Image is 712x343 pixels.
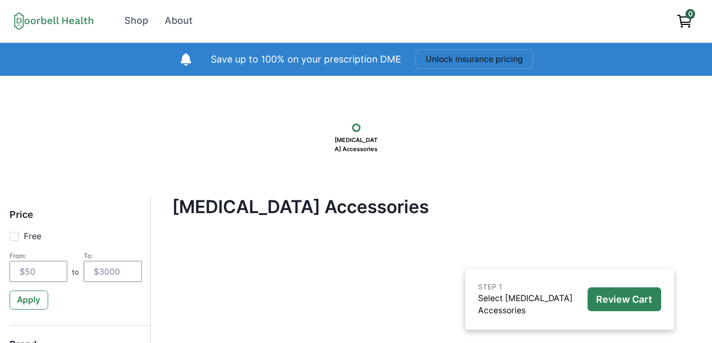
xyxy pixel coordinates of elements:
[330,132,383,157] p: [MEDICAL_DATA] Accessories
[172,196,681,217] h4: [MEDICAL_DATA] Accessories
[24,230,41,243] p: Free
[10,209,142,230] h5: Price
[84,261,142,282] input: $3000
[10,261,68,282] input: $50
[158,9,200,33] a: About
[478,293,573,316] a: Select [MEDICAL_DATA] Accessories
[478,282,583,292] p: STEP 1
[165,14,193,28] div: About
[588,287,661,311] button: Review Cart
[671,9,698,33] a: View cart
[686,9,695,19] span: 0
[596,294,652,305] p: Review Cart
[124,14,148,28] div: Shop
[10,252,68,260] div: From:
[84,252,142,260] div: To:
[10,291,48,310] button: Apply
[416,49,533,69] button: Unlock insurance pricing
[211,52,401,67] p: Save up to 100% on your prescription DME
[72,267,79,282] p: to
[118,9,156,33] a: Shop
